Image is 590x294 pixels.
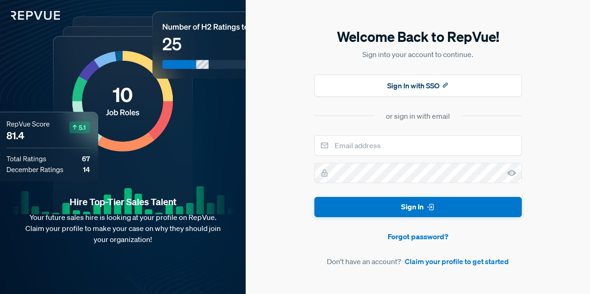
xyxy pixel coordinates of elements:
[386,110,450,121] div: or sign in with email
[405,256,509,267] a: Claim your profile to get started
[314,135,522,156] input: Email address
[314,27,522,46] h5: Welcome Back to RepVue!
[314,75,522,97] button: Sign In with SSO
[314,49,522,60] p: Sign into your account to continue.
[314,256,522,267] article: Don't have an account?
[15,196,231,208] strong: Hire Top-Tier Sales Talent
[15,212,231,245] p: Your future sales hire is looking at your profile on RepVue. Claim your profile to make your case...
[314,231,522,242] a: Forgot password?
[314,197,522,218] button: Sign In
